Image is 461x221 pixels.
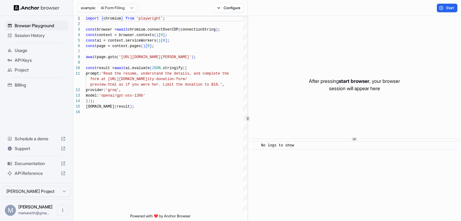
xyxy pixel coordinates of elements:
span: '[URL][DOMAIN_NAME][PERSON_NAME]' [119,55,192,59]
span: result = [97,66,115,70]
div: 12 [73,87,80,93]
div: 9 [73,60,80,65]
span: example: [81,6,96,10]
span: const [86,66,97,70]
span: const [86,28,97,32]
span: browser = [97,28,117,32]
span: import [86,17,99,21]
span: page = context.pages [97,44,141,48]
button: Open menu [57,205,68,216]
span: 0 [163,39,165,43]
span: ; [167,39,169,43]
span: } [121,17,123,21]
div: 14 [73,98,80,104]
span: lete the [211,72,229,76]
span: provider: [86,88,106,92]
div: 6 [73,43,80,49]
span: { [101,17,103,21]
span: ) [90,99,92,103]
div: Browser Playground [5,21,68,31]
span: ( [141,44,143,48]
span: { [185,66,187,70]
span: } [86,99,88,103]
span: ( [150,66,152,70]
span: ai.evaluate [126,66,150,70]
span: page.goto [97,55,117,59]
span: ( [154,33,156,37]
button: Start [437,4,457,12]
div: 1 [73,16,80,21]
span: context = browser.contexts [97,33,154,37]
span: from [126,17,134,21]
span: ; [194,55,196,59]
span: [ [145,44,147,48]
div: Project [5,65,68,75]
span: const [86,39,97,43]
span: API Keys [15,57,66,63]
span: markareith@gmail.com [18,211,49,215]
span: ) [192,55,194,59]
span: start browser [339,78,369,84]
span: [DOMAIN_NAME] [86,105,115,109]
span: Project [15,67,66,73]
span: Session History [15,32,66,39]
div: Documentation [5,159,68,168]
div: 11 [73,71,80,76]
div: Session History [5,31,68,40]
span: await [115,66,126,70]
div: 3 [73,27,80,32]
span: ) [216,28,218,32]
span: chromium.connectOverCDP [128,28,178,32]
span: ) [156,33,158,37]
span: [ [159,33,161,37]
span: chromium [104,17,121,21]
span: 'groq' [106,88,119,92]
span: const [86,44,97,48]
span: ity-donation-form/ [148,77,187,81]
span: , [119,88,121,92]
span: No logs to show [261,143,294,148]
span: await [117,28,128,32]
span: JSON [152,66,161,70]
div: Support [5,144,68,153]
div: M [5,205,16,216]
span: ; [165,33,167,37]
span: preview.html as if you were her. Limit the donatio [90,83,200,87]
span: .stringify [161,66,183,70]
span: ) [88,99,90,103]
div: 8 [73,54,80,60]
span: ; [132,105,134,109]
span: ) [159,39,161,43]
div: API Reference [5,168,68,178]
span: prompt: [86,72,101,76]
div: Usage [5,46,68,55]
div: 13 [73,93,80,98]
span: ( [115,105,117,109]
div: Billing [5,80,68,90]
span: Start [446,6,455,10]
span: ​ [254,142,257,149]
div: API Keys [5,55,68,65]
span: Billing [15,82,66,88]
span: 'Read the resume, understand the details, and comp [101,72,211,76]
span: Usage [15,47,66,53]
div: 5 [73,38,80,43]
span: Documentation [15,160,58,167]
button: Configure [214,4,244,12]
span: ; [152,44,154,48]
span: ( [183,66,185,70]
span: ] [150,44,152,48]
span: ] [165,39,167,43]
p: After pressing , your browser session will appear here [309,77,400,92]
span: ( [117,55,119,59]
span: ; [93,99,95,103]
span: ; [218,28,220,32]
span: Schedule a demo [15,136,58,142]
span: ( [156,39,158,43]
span: , [222,83,224,87]
div: 15 [73,104,80,109]
div: Schedule a demo [5,134,68,144]
span: 'openai/gpt-oss-120b' [99,94,145,98]
img: Anchor Logo [14,5,60,11]
span: ai = context.serviceWorkers [97,39,156,43]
